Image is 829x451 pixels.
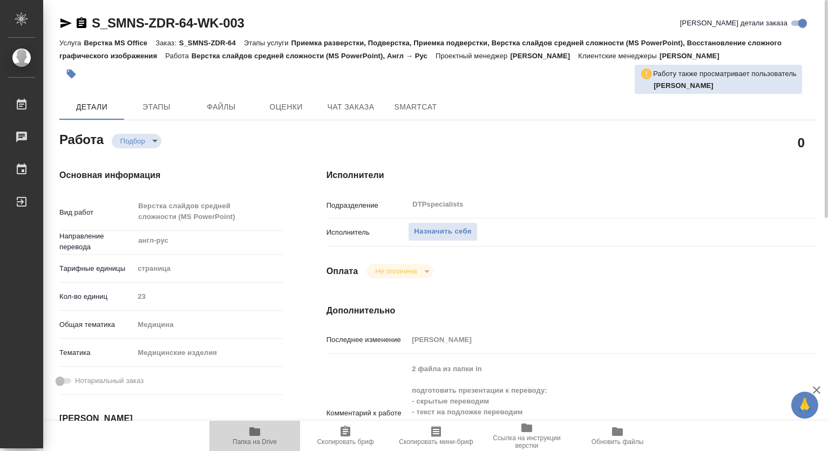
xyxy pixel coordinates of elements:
span: Чат заказа [325,100,377,114]
p: Работу также просматривает пользователь [653,69,797,79]
input: Пустое поле [134,289,283,304]
input: Пустое поле [408,332,776,347]
p: Общая тематика [59,319,134,330]
button: Подбор [117,136,148,146]
a: S_SMNS-ZDR-64-WK-003 [92,16,244,30]
button: Назначить себя [408,222,477,241]
button: Скопировать бриф [300,421,391,451]
div: Подбор [112,134,161,148]
p: S_SMNS-ZDR-64 [179,39,244,47]
p: Тематика [59,347,134,358]
p: [PERSON_NAME] [510,52,578,60]
div: страница [134,259,283,278]
h4: Основная информация [59,169,283,182]
div: Медицинские изделия [134,344,283,362]
button: Скопировать мини-бриф [391,421,481,451]
button: Ссылка на инструкции верстки [481,421,572,451]
span: Ссылка на инструкции верстки [488,434,566,449]
span: Детали [66,100,118,114]
p: Комментарий к работе [327,408,409,419]
h4: Оплата [327,265,358,278]
p: Ганина Анна [654,80,797,91]
button: Обновить файлы [572,421,663,451]
span: 🙏 [796,394,814,416]
span: SmartCat [390,100,441,114]
div: Подбор [366,264,433,278]
button: Добавить тэг [59,62,83,86]
h2: 0 [798,133,805,152]
p: Этапы услуги [244,39,291,47]
button: Не оплачена [372,266,420,276]
div: Медицина [134,316,283,334]
p: Верстка MS Office [84,39,155,47]
p: Проектный менеджер [436,52,510,60]
p: [PERSON_NAME] [660,52,728,60]
p: Заказ: [155,39,179,47]
p: Исполнитель [327,227,409,238]
span: Папка на Drive [233,438,277,446]
span: Скопировать мини-бриф [399,438,473,446]
button: Папка на Drive [209,421,300,451]
span: [PERSON_NAME] детали заказа [680,18,787,29]
h4: [PERSON_NAME] [59,412,283,425]
span: Файлы [195,100,247,114]
button: Скопировать ссылку для ЯМессенджера [59,17,72,30]
p: Услуга [59,39,84,47]
p: Работа [165,52,192,60]
p: Последнее изменение [327,334,409,345]
span: Назначить себя [414,225,471,238]
b: [PERSON_NAME] [654,81,714,90]
p: Кол-во единиц [59,291,134,302]
span: Обновить файлы [592,438,644,446]
p: Направление перевода [59,231,134,252]
p: Клиентские менеджеры [578,52,660,60]
h2: Работа [59,129,104,148]
h4: Дополнительно [327,304,817,317]
span: Этапы [131,100,182,114]
p: Приемка разверстки, Подверстка, Приемка подверстки, Верстка слайдов средней сложности (MS PowerPo... [59,39,782,60]
h4: Исполнители [327,169,817,182]
button: Скопировать ссылку [75,17,88,30]
p: Верстка слайдов средней сложности (MS PowerPoint), Англ → Рус [192,52,436,60]
span: Нотариальный заказ [75,375,144,386]
span: Оценки [260,100,312,114]
button: 🙏 [791,392,818,419]
span: Скопировать бриф [317,438,373,446]
p: Вид работ [59,207,134,218]
p: Тарифные единицы [59,263,134,274]
p: Подразделение [327,200,409,211]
